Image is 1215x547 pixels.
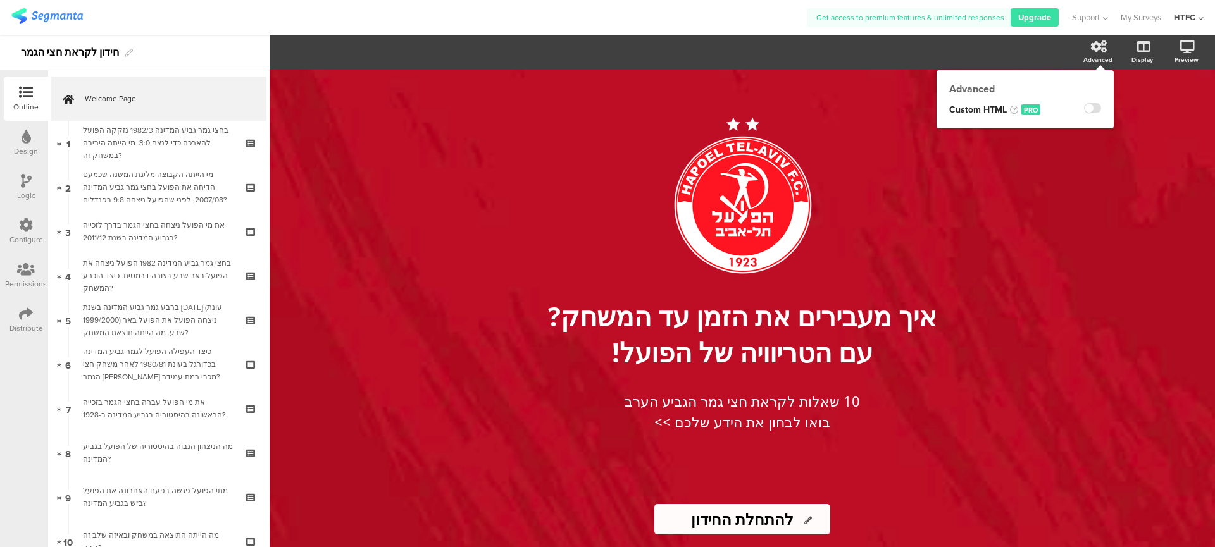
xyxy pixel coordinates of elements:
img: segmanta logo [11,8,83,24]
div: חידון לקראת חצי הגמר [21,42,119,63]
span: Upgrade [1018,11,1051,23]
p: בואו לבחון את הידע שלכם >> [521,412,964,433]
div: את מי הפועל עברה בחצי הגמר בזכייה הראשונה בהיסטוריה בגביע המדינה ב-1928? [83,396,234,421]
span: 9 [65,490,71,504]
div: Logic [17,190,35,201]
a: 9 מתי הפועל פגשה בפעם האחרונה את הפועל ב"ש בגביע המדינה? [51,475,266,519]
a: 4 בחצי גמר גביע המדינה 1982 הפועל ניצחה את הפועל באר שבע בצורה דרמטית. כיצד הוכרע המשחק? [51,254,266,298]
a: 1 בחצי גמר גביע המדינה 1982/3 נזקקה הפועל להארכה כדי לנצח 3:0. מי הייתה היריבה במשחק זה? [51,121,266,165]
span: 3 [65,224,71,238]
span: Support [1072,11,1100,23]
div: ברבע גמר גביע המדינה בשנת 2000 (עונת 1999/2000) ניצחה הפועל את הפועל באר שבע. מה הייתה תוצאת המשחק? [83,301,234,339]
div: HTFC [1174,11,1195,23]
p: איך מעבירים את הזמן עד המשחק? [508,298,976,334]
a: 6 כיצד העפילה הפועל לגמר גביע המדינה בכדורגל בעונת 1980/81 לאחר משחק חצי הגמר [PERSON_NAME] מכבי ... [51,342,266,386]
span: 6 [65,357,71,371]
span: 4 [65,269,71,283]
span: Welcome Page [85,92,247,105]
a: 8 מה הניצחון הגבוה בהיסטוריה של הפועל בגביע המדינה? [51,431,266,475]
a: 7 את מי הפועל עברה בחצי הגמר בזכייה הראשונה בהיסטוריה בגביע המדינה ב-1928? [51,386,266,431]
div: Display [1131,55,1153,65]
div: כיצד העפילה הפועל לגמר גביע המדינה בכדורגל בעונת 1980/81 לאחר משחק חצי הגמר מול מכבי רמת עמידר? [83,345,234,383]
div: מתי הפועל פגשה בפעם האחרונה את הפועל ב"ש בגביע המדינה? [83,484,234,510]
div: Design [14,145,38,157]
a: Welcome Page [51,77,266,121]
div: Configure [9,234,43,245]
a: 5 ברבע גמר גביע המדינה בשנת [DATE] (עונת 1999/2000) ניצחה הפועל את הפועל באר שבע. מה הייתה תוצאת ... [51,298,266,342]
div: מה הניצחון הגבוה בהיסטוריה של הפועל בגביע המדינה? [83,440,234,465]
span: PRO [1024,105,1038,115]
span: 2 [65,180,71,194]
div: את מי הפועל ניצחה בחצי הגמר בדרך לזכייה בגביע המדינה בשנת 2011/12? [83,219,234,244]
span: 8 [65,446,71,460]
input: Start [654,504,830,534]
div: Advanced [937,82,1114,96]
div: בחצי גמר גביע המדינה 1982/3 נזקקה הפועל להארכה כדי לנצח 3:0. מי הייתה היריבה במשחק זה? [83,124,234,162]
p: 10 שאלות לקראת חצי גמר הגביע הערב [521,391,964,412]
a: 2 מי הייתה הקבוצה מליגת המשנה שכמעט הדיחה את הפועל בחצי גמר גביע המדינה 2007/08, לפני שהפועל ניצח... [51,165,266,209]
p: עם הטריוויה של הפועל! [508,334,976,370]
span: 1 [66,136,70,150]
div: Outline [13,101,39,113]
span: Custom HTML [949,103,1007,116]
span: 5 [65,313,71,327]
div: בחצי גמר גביע המדינה 1982 הפועל ניצחה את הפועל באר שבע בצורה דרמטית. כיצד הוכרע המשחק? [83,257,234,295]
div: Advanced [1083,55,1112,65]
div: Permissions [5,278,47,290]
a: 3 את מי הפועל ניצחה בחצי הגמר בדרך לזכייה בגביע המדינה בשנת 2011/12? [51,209,266,254]
div: Preview [1174,55,1199,65]
span: 7 [66,402,71,415]
div: מי הייתה הקבוצה מליגת המשנה שכמעט הדיחה את הפועל בחצי גמר גביע המדינה 2007/08, לפני שהפועל ניצחה ... [83,168,234,206]
span: Get access to premium features & unlimited responses [816,12,1004,23]
div: Distribute [9,323,43,334]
